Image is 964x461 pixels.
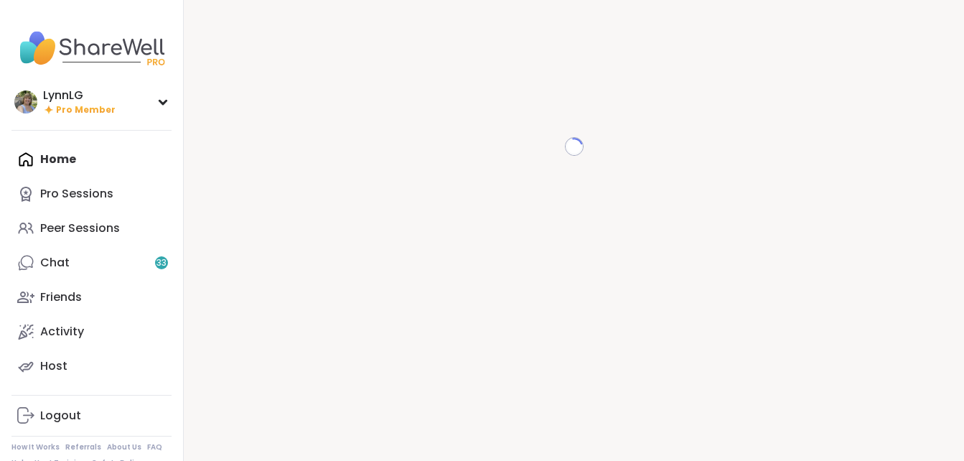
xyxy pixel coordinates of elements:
span: Pro Member [56,104,116,116]
div: Pro Sessions [40,186,113,202]
div: Host [40,358,67,374]
a: Friends [11,280,172,315]
div: Chat [40,255,70,271]
img: LynnLG [14,90,37,113]
div: Activity [40,324,84,340]
a: Referrals [65,442,101,452]
a: FAQ [147,442,162,452]
a: Peer Sessions [11,211,172,246]
span: 33 [156,257,167,269]
a: Chat33 [11,246,172,280]
a: About Us [107,442,141,452]
div: LynnLG [43,88,116,103]
a: Logout [11,399,172,433]
div: Friends [40,289,82,305]
img: ShareWell Nav Logo [11,23,172,73]
a: Host [11,349,172,383]
div: Peer Sessions [40,220,120,236]
div: Logout [40,408,81,424]
a: Activity [11,315,172,349]
a: How It Works [11,442,60,452]
a: Pro Sessions [11,177,172,211]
